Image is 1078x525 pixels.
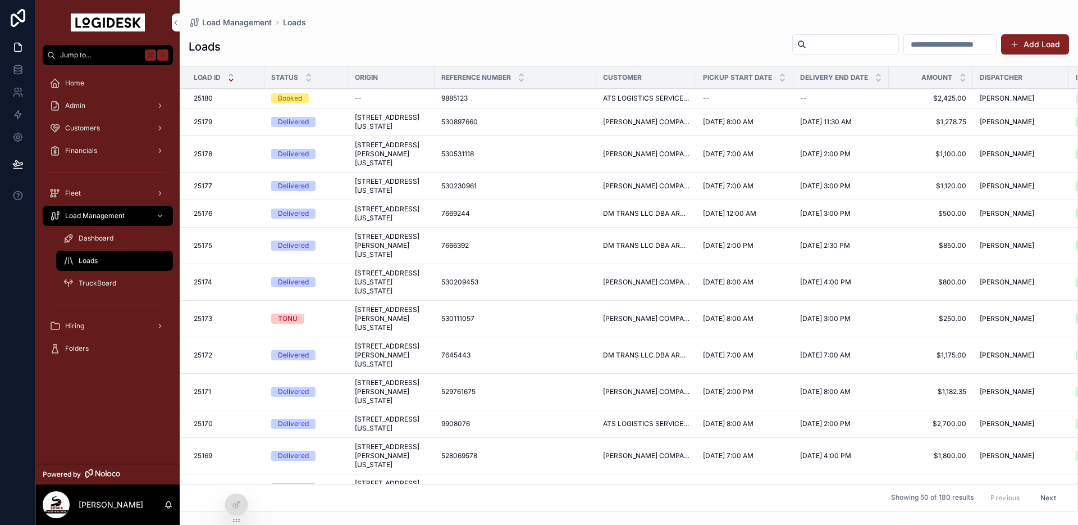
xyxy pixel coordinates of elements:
[441,314,474,323] span: 530111057
[896,94,966,103] a: $2,425.00
[43,316,173,336] a: Hiring
[194,351,212,360] span: 25172
[43,118,173,138] a: Customers
[980,483,1034,492] span: [PERSON_NAME]
[703,150,787,159] a: [DATE] 7:00 AM
[355,73,378,82] span: Origin
[896,150,966,159] span: $1,100.00
[355,94,428,103] a: --
[43,45,173,65] button: Jump to...K
[896,483,966,492] a: $600.00
[278,350,309,360] div: Delivered
[65,322,84,331] span: Hiring
[603,419,689,428] a: ATS LOGISTICS SERVICES, INC. DBA SUREWAY TRANSPORTATION COMPANY & [PERSON_NAME] SPECIALIZED LOGIS...
[980,314,1034,323] span: [PERSON_NAME]
[800,182,851,191] span: [DATE] 3:00 PM
[56,251,173,271] a: Loads
[271,181,341,191] a: Delivered
[980,419,1034,428] span: [PERSON_NAME]
[896,209,966,218] span: $500.00
[603,117,689,126] a: [PERSON_NAME] COMPANY INC.
[43,96,173,116] a: Admin
[980,182,1034,191] span: [PERSON_NAME]
[800,351,882,360] a: [DATE] 7:00 AM
[1001,34,1069,55] a: Add Load
[703,351,753,360] span: [DATE] 7:00 AM
[980,451,1062,460] a: [PERSON_NAME]
[703,182,753,191] span: [DATE] 7:00 AM
[980,182,1062,191] a: [PERSON_NAME]
[56,228,173,248] a: Dashboard
[800,117,882,126] a: [DATE] 11:30 AM
[43,183,173,203] a: Fleet
[980,94,1034,103] span: [PERSON_NAME]
[194,241,212,250] span: 25175
[355,305,428,332] span: [STREET_ADDRESS][PERSON_NAME][US_STATE]
[189,39,221,55] h1: Loads
[896,182,966,191] a: $1,120.00
[603,241,689,250] span: DM TRANS LLC DBA ARRIVE LOGISTICS
[271,483,341,493] a: Delivered
[980,241,1062,250] a: [PERSON_NAME]
[896,419,966,428] a: $2,700.00
[800,209,851,218] span: [DATE] 3:00 PM
[60,51,140,60] span: Jump to...
[194,483,258,492] a: 25168
[603,278,689,287] a: [PERSON_NAME] COMPANY INC.
[56,273,173,293] a: TruckBoard
[355,205,428,223] span: [STREET_ADDRESS][US_STATE]
[278,314,298,324] div: TONU
[355,342,428,369] span: [STREET_ADDRESS][PERSON_NAME][US_STATE]
[65,124,100,133] span: Customers
[194,278,212,287] span: 25174
[194,278,258,287] a: 25174
[441,314,590,323] a: 530111057
[65,79,84,88] span: Home
[271,451,341,461] a: Delivered
[980,351,1062,360] a: [PERSON_NAME]
[355,269,428,296] span: [STREET_ADDRESS][US_STATE][US_STATE]
[441,451,590,460] a: 528069578
[703,241,787,250] a: [DATE] 2:00 PM
[194,150,258,159] a: 25178
[278,277,309,287] div: Delivered
[43,470,81,479] span: Powered by
[355,113,428,131] span: [STREET_ADDRESS][US_STATE]
[980,351,1034,360] span: [PERSON_NAME]
[603,387,689,396] a: [PERSON_NAME] COMPANY INC.
[355,442,428,469] a: [STREET_ADDRESS][PERSON_NAME][US_STATE]
[278,93,302,103] div: Booked
[603,150,689,159] a: [PERSON_NAME] COMPANY INC.
[800,241,882,250] a: [DATE] 2:30 PM
[441,483,469,492] span: 7588380
[896,387,966,396] a: $1,182.35
[271,117,341,127] a: Delivered
[800,451,882,460] a: [DATE] 4:00 PM
[800,314,882,323] a: [DATE] 3:00 PM
[603,483,689,492] span: DM TRANS LLC DBA ARRIVE LOGISTICS
[896,117,966,126] span: $1,278.75
[896,241,966,250] a: $850.00
[800,483,882,492] a: [DATE] 3:00 PM
[65,189,81,198] span: Fleet
[703,150,753,159] span: [DATE] 7:00 AM
[703,209,787,218] a: [DATE] 12:00 AM
[896,314,966,323] a: $250.00
[355,232,428,259] span: [STREET_ADDRESS][PERSON_NAME][US_STATE]
[43,141,173,161] a: Financials
[189,17,272,28] a: Load Management
[980,278,1062,287] a: [PERSON_NAME]
[800,94,807,103] span: --
[703,278,753,287] span: [DATE] 8:00 AM
[194,94,213,103] span: 25180
[194,451,258,460] a: 25169
[194,241,258,250] a: 25175
[441,117,478,126] span: 530897660
[278,387,309,397] div: Delivered
[355,94,362,103] span: --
